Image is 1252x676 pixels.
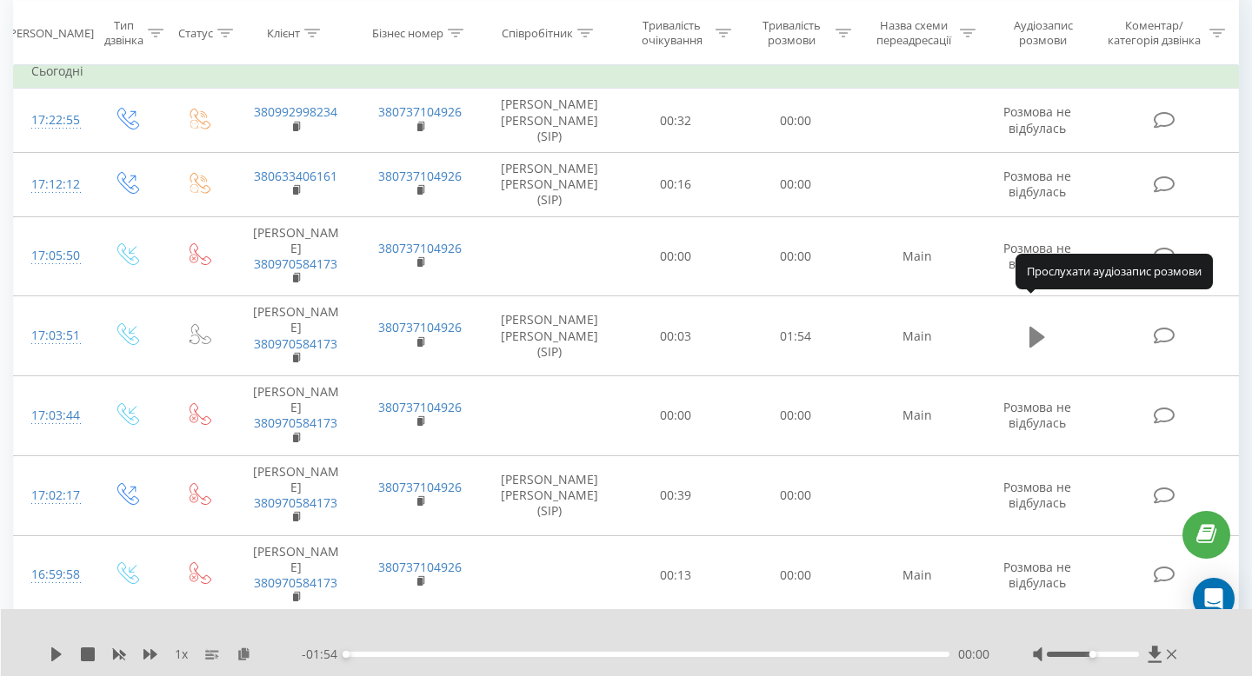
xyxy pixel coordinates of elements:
a: 380737104926 [378,479,462,495]
td: [PERSON_NAME] [234,376,358,456]
td: Main [856,376,980,456]
td: [PERSON_NAME] [234,296,358,376]
td: [PERSON_NAME] [PERSON_NAME] (SIP) [483,455,616,535]
td: 00:13 [616,535,736,615]
span: Розмова не відбулась [1003,168,1071,200]
div: Тип дзвінка [104,18,143,48]
td: 00:39 [616,455,736,535]
a: 380737104926 [378,559,462,575]
td: 01:54 [736,296,856,376]
td: [PERSON_NAME] [PERSON_NAME] (SIP) [483,296,616,376]
a: 380737104926 [378,319,462,335]
a: 380737104926 [378,168,462,184]
td: Main [856,216,980,296]
td: 00:16 [616,152,736,216]
div: Accessibility label [1089,651,1096,658]
span: Розмова не відбулась [1003,240,1071,272]
a: 380737104926 [378,399,462,415]
a: 380970584173 [254,574,337,591]
td: [PERSON_NAME] [PERSON_NAME] (SIP) [483,89,616,153]
a: 380970584173 [254,255,337,272]
div: 17:05:50 [31,239,73,273]
td: [PERSON_NAME] [PERSON_NAME] (SIP) [483,152,616,216]
a: 380737104926 [378,240,462,256]
a: 380970584173 [254,494,337,511]
td: 00:00 [736,152,856,216]
div: 17:22:55 [31,103,73,137]
a: 380970584173 [254,414,337,431]
span: 00:00 [958,646,989,663]
div: Тривалість очікування [632,18,712,48]
td: [PERSON_NAME] [234,216,358,296]
a: 380633406161 [254,168,337,184]
span: - 01:54 [302,646,346,663]
div: Статус [178,25,213,40]
a: 380970584173 [254,335,337,352]
div: Accessibility label [343,651,350,658]
td: 00:00 [616,376,736,456]
div: [PERSON_NAME] [6,25,94,40]
div: 17:12:12 [31,168,73,202]
div: Прослухати аудіозапис розмови [1016,254,1213,288]
td: 00:00 [736,216,856,296]
div: Open Intercom Messenger [1193,578,1235,620]
td: Сьогодні [14,54,1239,89]
span: 1 x [175,646,188,663]
td: 00:00 [616,216,736,296]
span: Розмова не відбулась [1003,479,1071,511]
td: 00:32 [616,89,736,153]
td: [PERSON_NAME] [234,535,358,615]
div: Тривалість розмови [751,18,831,48]
div: Назва схеми переадресації [871,18,956,48]
td: 00:00 [736,376,856,456]
td: 00:00 [736,535,856,615]
span: Розмова не відбулась [1003,103,1071,136]
td: Main [856,296,980,376]
a: 380992998234 [254,103,337,120]
div: 17:03:51 [31,319,73,353]
span: Розмова не відбулась [1003,559,1071,591]
div: Аудіозапис розмови [996,18,1090,48]
div: 17:02:17 [31,479,73,513]
td: 00:00 [736,89,856,153]
div: Коментар/категорія дзвінка [1103,18,1205,48]
div: Клієнт [267,25,300,40]
div: Співробітник [502,25,573,40]
div: 17:03:44 [31,399,73,433]
a: 380737104926 [378,103,462,120]
td: Main [856,535,980,615]
td: 00:00 [736,455,856,535]
td: [PERSON_NAME] [234,455,358,535]
div: Бізнес номер [372,25,443,40]
td: 00:03 [616,296,736,376]
div: 16:59:58 [31,558,73,592]
span: Розмова не відбулась [1003,399,1071,431]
